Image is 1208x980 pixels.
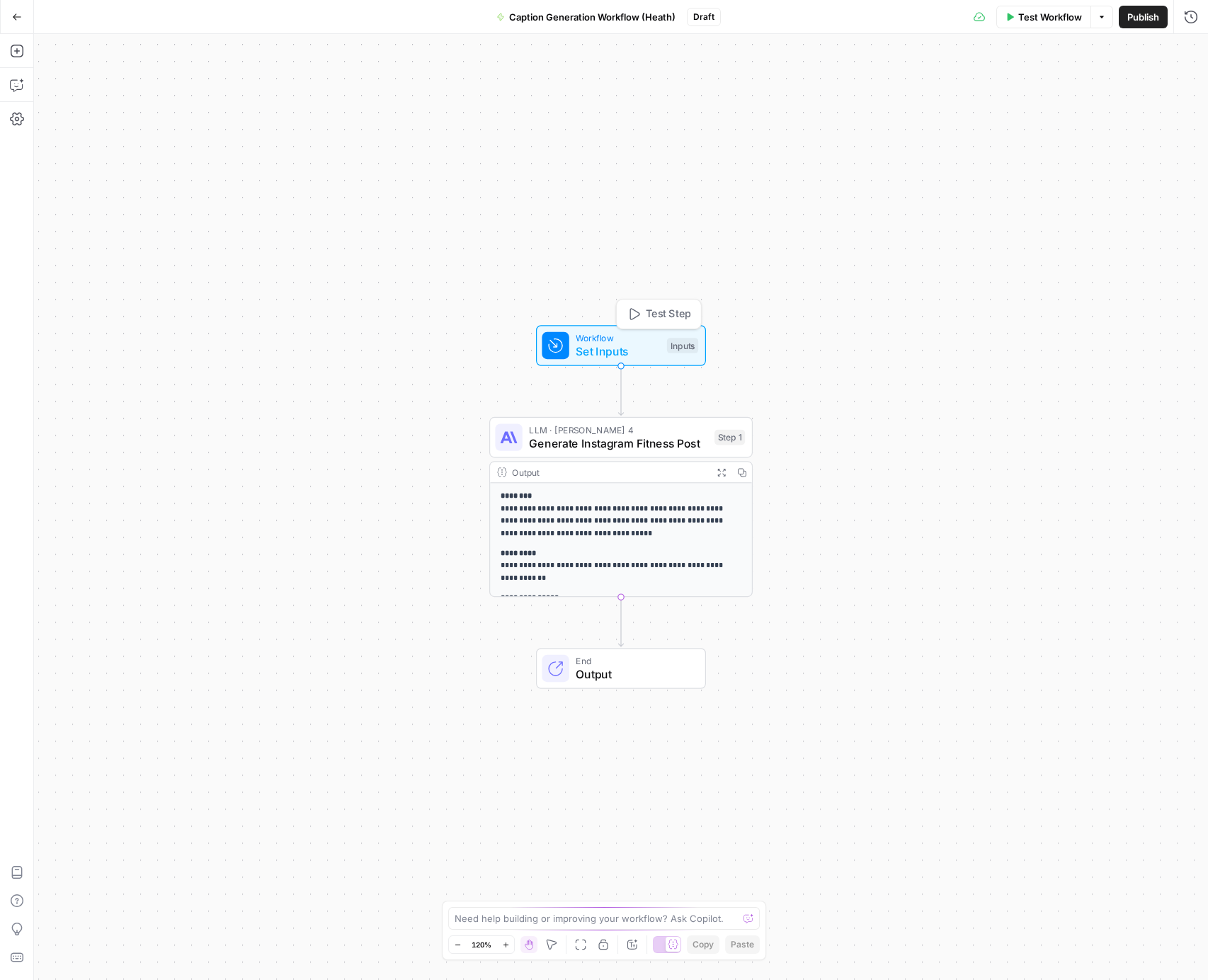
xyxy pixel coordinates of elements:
span: Copy [693,938,714,951]
span: Workflow [576,331,660,345]
button: Caption Generation Workflow (Heath) [488,6,684,28]
button: Copy [687,935,719,954]
span: 120% [472,939,491,950]
g: Edge from step_1 to end [618,597,623,646]
button: Publish [1119,6,1168,28]
span: Paste [731,938,754,951]
span: Generate Instagram Fitness Post [529,435,707,452]
span: Output [576,666,691,683]
span: Set Inputs [576,343,660,360]
button: Test Step [620,303,697,325]
span: Publish [1127,10,1159,24]
button: Test Workflow [996,6,1090,28]
span: Draft [693,11,714,23]
div: Inputs [667,338,698,353]
div: Step 1 [714,430,745,445]
span: End [576,654,691,668]
g: Edge from start to step_1 [618,366,623,416]
div: WorkflowSet InputsInputsTest Step [489,325,753,366]
span: Test Workflow [1018,10,1082,24]
span: Test Step [646,307,691,322]
span: Caption Generation Workflow (Heath) [509,10,676,24]
button: Paste [725,935,760,954]
div: EndOutput [489,648,753,689]
div: Output [512,465,706,479]
span: LLM · [PERSON_NAME] 4 [529,423,707,436]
